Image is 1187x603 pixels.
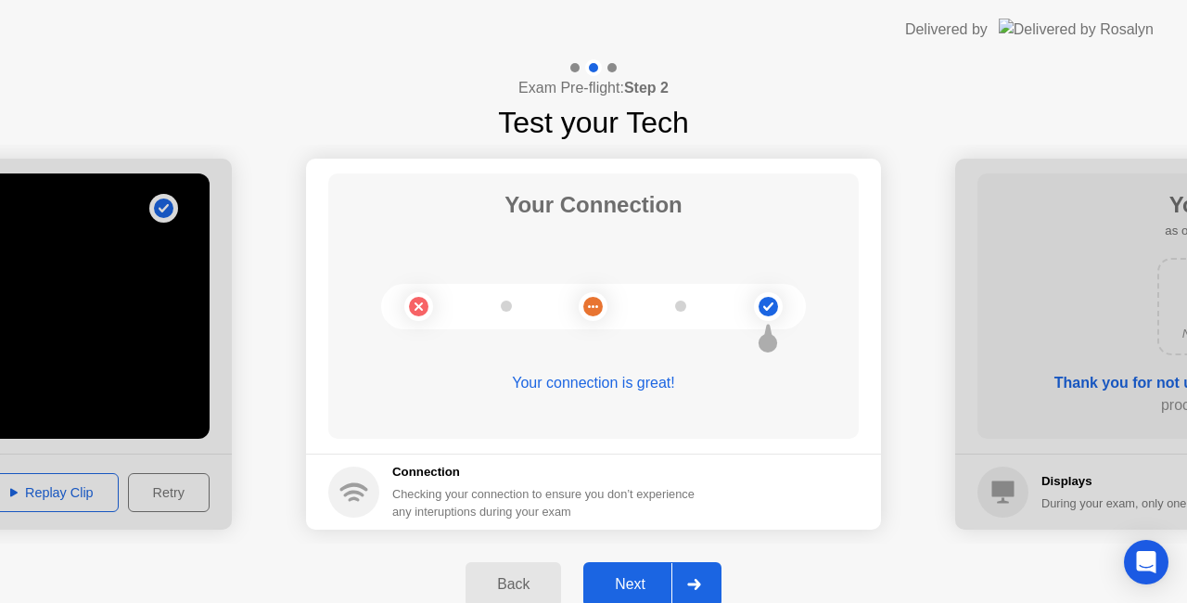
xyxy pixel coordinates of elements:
[328,372,859,394] div: Your connection is great!
[392,463,706,481] h5: Connection
[624,80,669,96] b: Step 2
[392,485,706,520] div: Checking your connection to ensure you don’t experience any interuptions during your exam
[518,77,669,99] h4: Exam Pre-flight:
[589,576,671,593] div: Next
[471,576,555,593] div: Back
[1124,540,1168,584] div: Open Intercom Messenger
[504,188,683,222] h1: Your Connection
[905,19,988,41] div: Delivered by
[999,19,1154,40] img: Delivered by Rosalyn
[498,100,689,145] h1: Test your Tech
